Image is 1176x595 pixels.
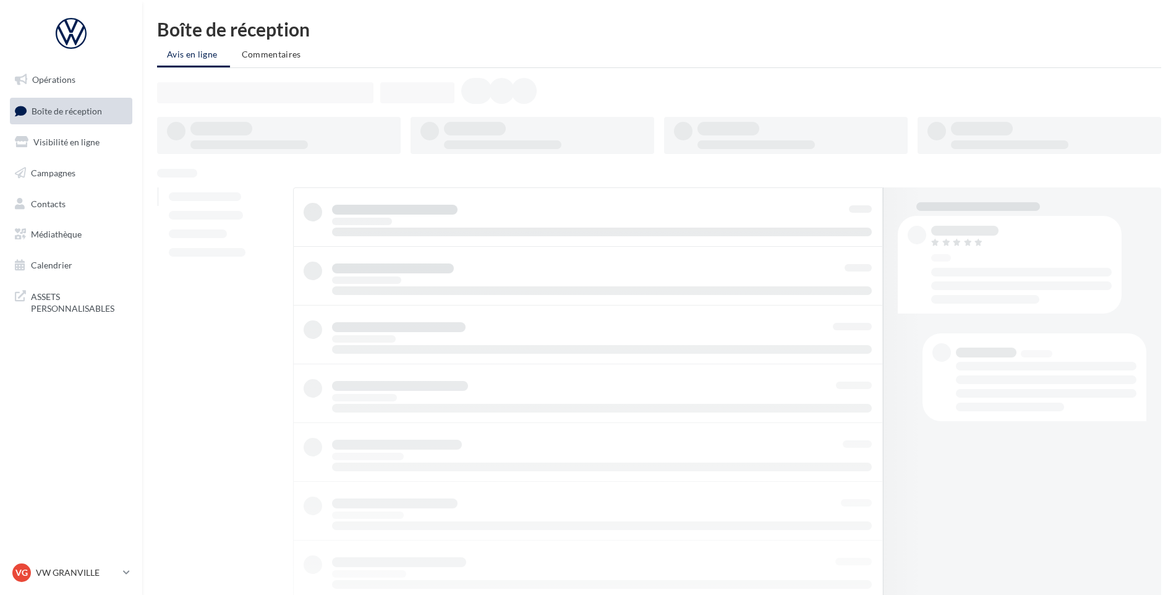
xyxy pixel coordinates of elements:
[7,129,135,155] a: Visibilité en ligne
[31,260,72,270] span: Calendrier
[7,98,135,124] a: Boîte de réception
[10,561,132,584] a: VG VW GRANVILLE
[31,229,82,239] span: Médiathèque
[7,252,135,278] a: Calendrier
[31,288,127,315] span: ASSETS PERSONNALISABLES
[7,67,135,93] a: Opérations
[32,74,75,85] span: Opérations
[31,168,75,178] span: Campagnes
[7,191,135,217] a: Contacts
[7,221,135,247] a: Médiathèque
[7,160,135,186] a: Campagnes
[7,283,135,320] a: ASSETS PERSONNALISABLES
[32,105,102,116] span: Boîte de réception
[157,20,1161,38] div: Boîte de réception
[36,567,118,579] p: VW GRANVILLE
[242,49,301,59] span: Commentaires
[15,567,28,579] span: VG
[31,198,66,208] span: Contacts
[33,137,100,147] span: Visibilité en ligne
